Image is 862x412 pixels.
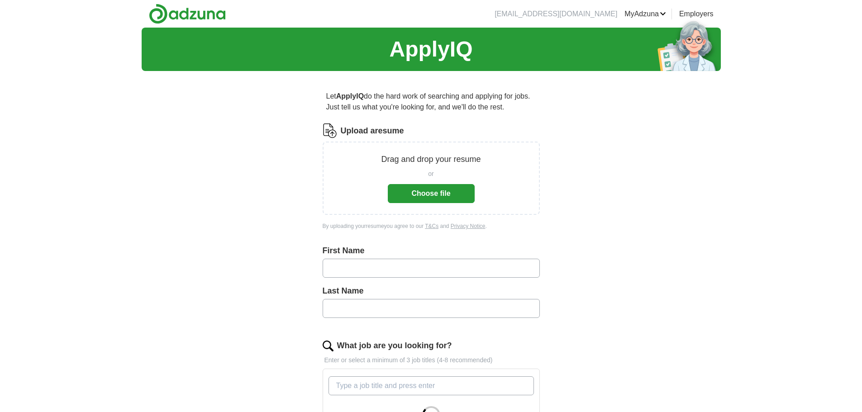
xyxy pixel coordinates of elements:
[329,376,534,395] input: Type a job title and press enter
[679,9,714,19] a: Employers
[323,245,540,257] label: First Name
[323,87,540,116] p: Let do the hard work of searching and applying for jobs. Just tell us what you're looking for, an...
[323,123,337,138] img: CV Icon
[451,223,486,229] a: Privacy Notice
[428,169,433,179] span: or
[323,355,540,365] p: Enter or select a minimum of 3 job titles (4-8 recommended)
[425,223,438,229] a: T&Cs
[624,9,666,19] a: MyAdzuna
[149,4,226,24] img: Adzuna logo
[495,9,617,19] li: [EMAIL_ADDRESS][DOMAIN_NAME]
[381,153,481,166] p: Drag and drop your resume
[341,125,404,137] label: Upload a resume
[388,184,475,203] button: Choose file
[336,92,364,100] strong: ApplyIQ
[323,341,333,351] img: search.png
[337,340,452,352] label: What job are you looking for?
[323,285,540,297] label: Last Name
[389,33,472,66] h1: ApplyIQ
[323,222,540,230] div: By uploading your resume you agree to our and .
